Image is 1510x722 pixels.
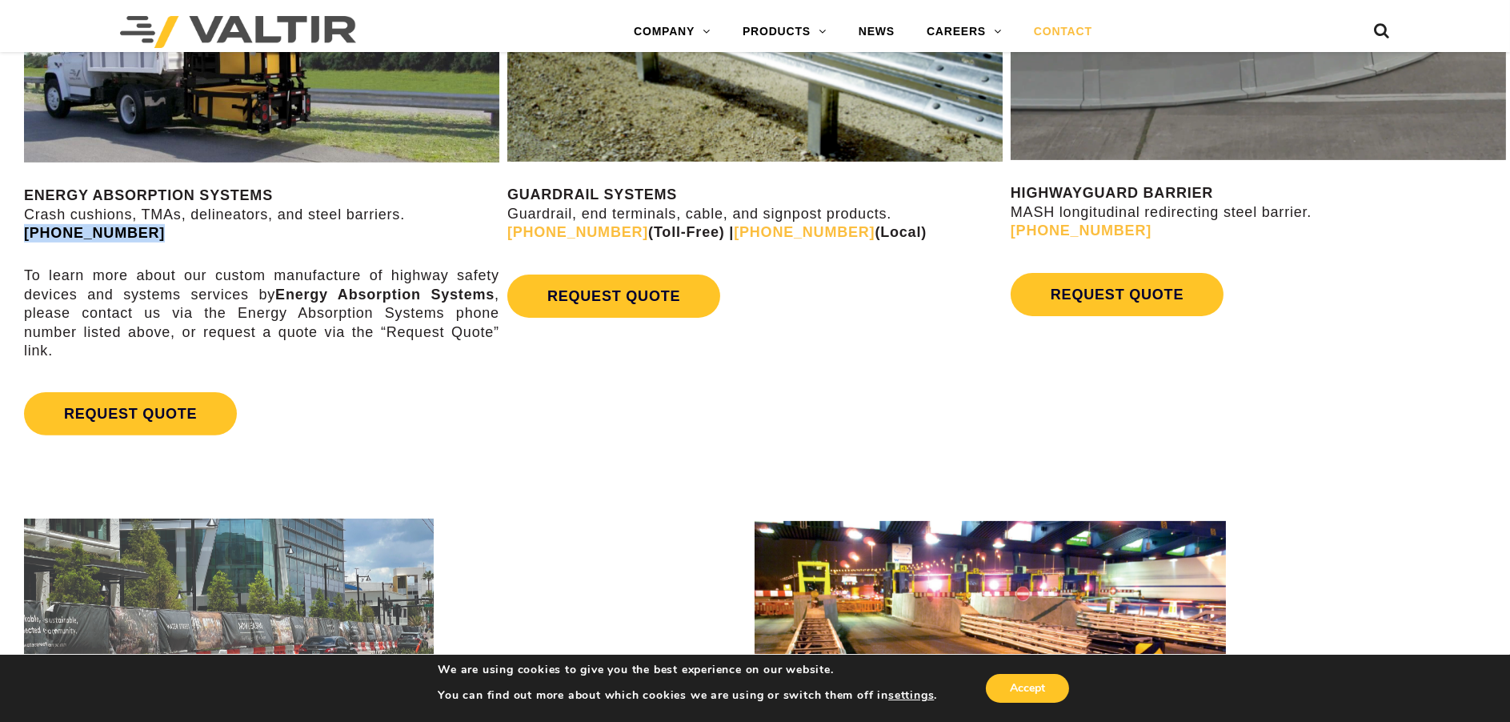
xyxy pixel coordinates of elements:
[507,186,1003,242] p: Guardrail, end terminals, cable, and signpost products.
[24,267,499,360] p: To learn more about our custom manufacture of highway safety devices and systems services by , pl...
[734,224,875,240] a: [PHONE_NUMBER]
[1011,185,1213,201] strong: HIGHWAYGUARD BARRIER
[1011,273,1224,316] a: REQUEST QUOTE
[1011,184,1506,240] p: MASH longitudinal redirecting steel barrier.
[275,287,495,303] strong: Energy Absorption Systems
[1011,223,1152,239] a: [PHONE_NUMBER]
[507,224,648,240] a: [PHONE_NUMBER]
[507,187,677,203] strong: GUARDRAIL SYSTEMS
[727,16,843,48] a: PRODUCTS
[1018,16,1108,48] a: CONTACT
[888,688,934,703] button: settings
[24,225,165,241] a: [PHONE_NUMBER]
[24,392,237,435] a: REQUEST QUOTE
[507,275,720,318] a: REQUEST QUOTE
[438,663,937,677] p: We are using cookies to give you the best experience on our website.
[24,187,499,243] p: Crash cushions, TMAs, delineators, and steel barriers.
[843,16,911,48] a: NEWS
[986,674,1069,703] button: Accept
[911,16,1018,48] a: CAREERS
[24,187,273,203] strong: ENERGY ABSORPTION SYSTEMS
[120,16,356,48] img: Valtir
[507,224,927,240] strong: (Toll-Free) | (Local)
[618,16,727,48] a: COMPANY
[438,688,937,703] p: You can find out more about which cookies we are using or switch them off in .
